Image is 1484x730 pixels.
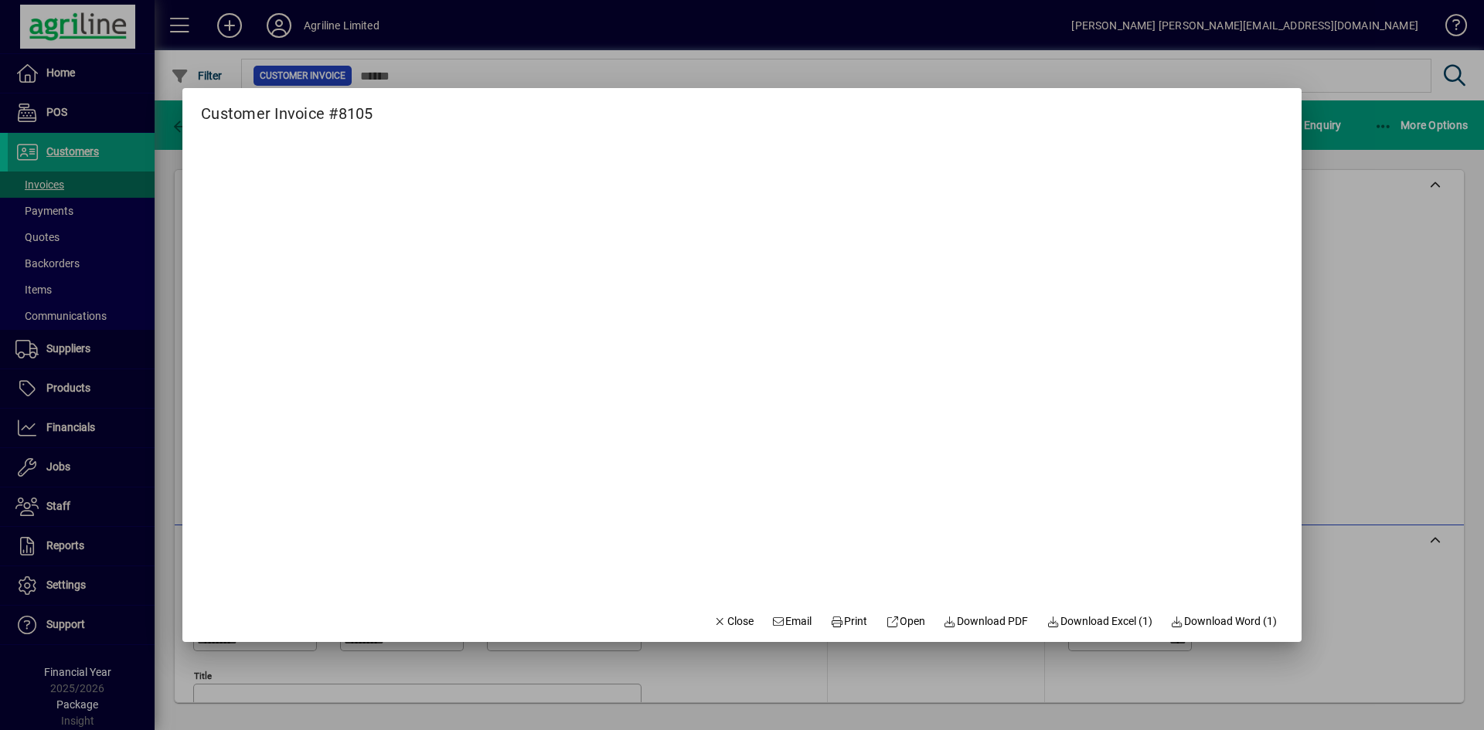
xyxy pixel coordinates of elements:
button: Email [766,608,819,636]
button: Print [824,608,873,636]
span: Download PDF [944,613,1029,630]
a: Open [880,608,931,636]
button: Download Excel (1) [1040,608,1159,636]
span: Open [886,613,925,630]
button: Close [707,608,760,636]
span: Email [772,613,812,630]
h2: Customer Invoice #8105 [182,88,392,126]
span: Download Word (1) [1171,613,1278,630]
span: Close [713,613,754,630]
span: Print [830,613,867,630]
a: Download PDF [938,608,1035,636]
span: Download Excel (1) [1047,613,1152,630]
button: Download Word (1) [1165,608,1284,636]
